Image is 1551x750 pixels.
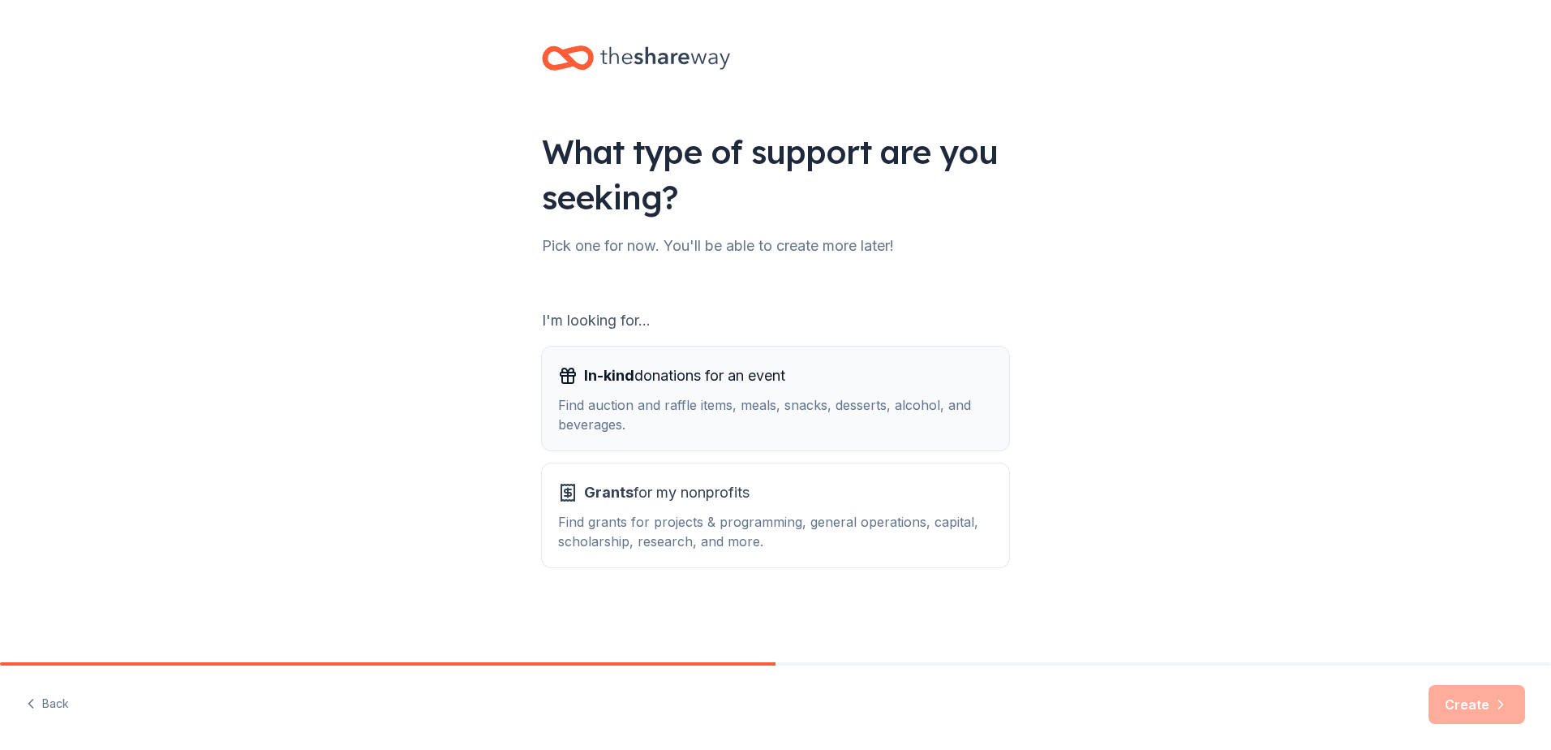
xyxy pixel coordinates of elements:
[558,512,993,551] div: Find grants for projects & programming, general operations, capital, scholarship, research, and m...
[542,129,1009,220] div: What type of support are you seeking?
[542,233,1009,259] div: Pick one for now. You'll be able to create more later!
[558,395,993,434] div: Find auction and raffle items, meals, snacks, desserts, alcohol, and beverages.
[584,484,634,501] span: Grants
[584,363,785,389] span: donations for an event
[542,347,1009,450] button: In-kinddonations for an eventFind auction and raffle items, meals, snacks, desserts, alcohol, and...
[542,463,1009,567] button: Grantsfor my nonprofitsFind grants for projects & programming, general operations, capital, schol...
[26,687,69,722] button: Back
[584,367,634,384] span: In-kind
[584,480,750,506] span: for my nonprofits
[542,308,1009,334] div: I'm looking for...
